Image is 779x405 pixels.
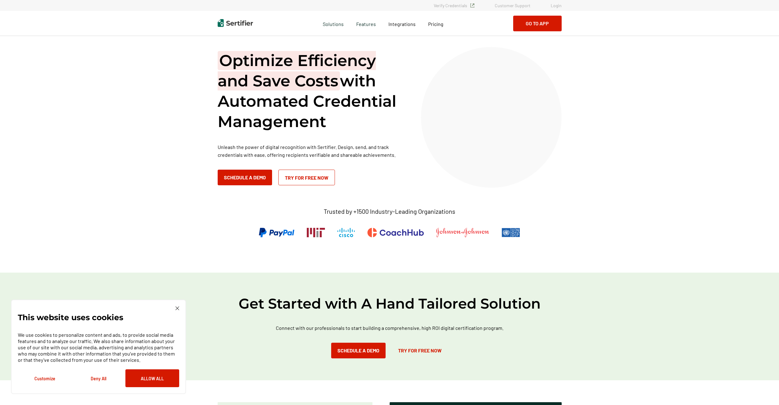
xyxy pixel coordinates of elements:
p: This website uses cookies [18,314,123,320]
img: Cisco [337,228,355,237]
button: Deny All [72,369,125,387]
img: Cookie Popup Close [175,306,179,310]
img: CoachHub [367,228,424,237]
p: Unleash the power of digital recognition with Sertifier. Design, send, and track credentials with... [218,143,405,159]
span: Pricing [428,21,443,27]
img: PayPal [259,228,294,237]
a: Integrations [388,19,416,27]
a: Try for Free Now [392,343,448,358]
p: Connect with our professionals to start building a comprehensive, high ROI digital certification ... [258,324,521,332]
img: Verified [470,3,474,8]
a: Verify Credentials [434,3,474,8]
img: Massachusetts Institute of Technology [307,228,325,237]
p: Trusted by +1500 Industry-Leading Organizations [324,208,455,215]
h2: Get Started with A Hand Tailored Solution [202,295,577,313]
a: Try for Free Now [278,170,335,185]
img: Johnson & Johnson [436,228,489,237]
h1: with Automated Credential Management [218,50,405,132]
button: Go to App [513,16,562,31]
a: Pricing [428,19,443,27]
button: Customize [18,369,72,387]
p: We use cookies to personalize content and ads, to provide social media features and to analyze ou... [18,332,179,363]
button: Schedule a Demo [218,170,272,185]
img: Sertifier | Digital Credentialing Platform [218,19,253,27]
span: Integrations [388,21,416,27]
span: Features [356,19,376,27]
img: UNDP [502,228,520,237]
a: Customer Support [495,3,530,8]
button: Allow All [125,369,179,387]
a: Login [551,3,562,8]
button: Schedule a Demo [331,343,386,358]
span: Solutions [323,19,344,27]
span: Optimize Efficiency and Save Costs [218,51,376,90]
